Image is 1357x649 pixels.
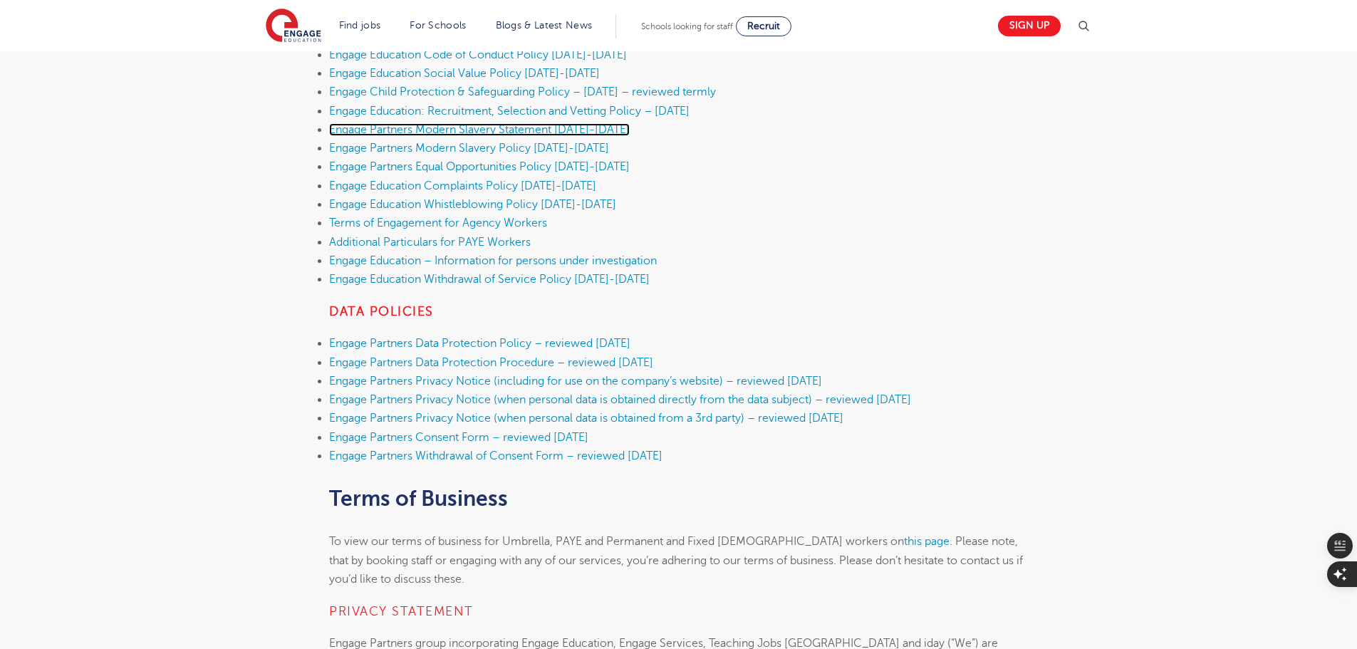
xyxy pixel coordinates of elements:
a: Engage Education – Information for persons under investigation [329,254,657,267]
a: Engage Partners Privacy Notice (when personal data is obtained directly from the data subject) – ... [329,393,911,406]
a: Engage Education Social Value Policy [DATE]-[DATE] [329,67,600,80]
span: Recruit [747,21,780,31]
a: Engage Partners Consent Form – reviewed [DATE] [329,431,588,444]
a: For Schools [410,20,466,31]
h2: Terms of Business [329,487,1028,511]
a: Recruit [736,16,791,36]
a: Additional Particulars for PAYE Workers [329,236,531,249]
a: Engage Partners Modern Slavery Statement [DATE]-[DATE] [329,123,630,136]
a: Sign up [998,16,1061,36]
a: Engage Partners Privacy Notice (including for use on the company’s website) – reviewed [DATE] [329,375,822,388]
h4: PRIVACY StATEMENT [329,603,1028,620]
a: Blogs & Latest News [496,20,593,31]
strong: Data Policies [329,304,434,318]
span: . Please note, that by booking staff or engaging with any of our services, you’re adhering to our... [329,535,1023,586]
span: To view our terms of business for Umbrella, PAYE and Permanent and Fixed [DEMOGRAPHIC_DATA] worke... [329,535,904,548]
a: this page [904,535,950,548]
a: Engage Education: Recruitment, Selection and Vetting Policy – [DATE] [329,105,690,118]
a: Find jobs [339,20,381,31]
a: Engage Partners Modern Slavery Policy [DATE]-[DATE] [329,142,609,155]
span: Schools looking for staff [641,21,733,31]
a: Engage Partners Equal Opportunities Policy [DATE]-[DATE] [329,160,630,173]
a: Engage Education Whistleblowing Policy [DATE]-[DATE] [329,198,616,211]
a: Engage Education Code of Conduct Policy [DATE]-[DATE] [329,48,627,61]
a: Terms of Engagement for Agency Workers [329,217,547,229]
a: Engage Child Protection & Safeguarding Policy – [DATE] – reviewed termly [329,85,716,98]
a: Engage Partners Privacy Notice (when personal data is obtained from a 3rd party) – reviewed [DATE] [329,412,843,425]
a: Engage Partners Data Protection Policy – reviewed [DATE] [329,337,630,350]
a: Engage Partners Withdrawal of Consent Form – reviewed [DATE] [329,450,662,462]
img: Engage Education [266,9,321,44]
a: Engage Education Complaints Policy [DATE]-[DATE] [329,180,596,192]
a: Engage Education Withdrawal of Service Policy [DATE]-[DATE] [329,273,650,286]
a: Engage Partners Data Protection Procedure – reviewed [DATE] [329,356,653,369]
